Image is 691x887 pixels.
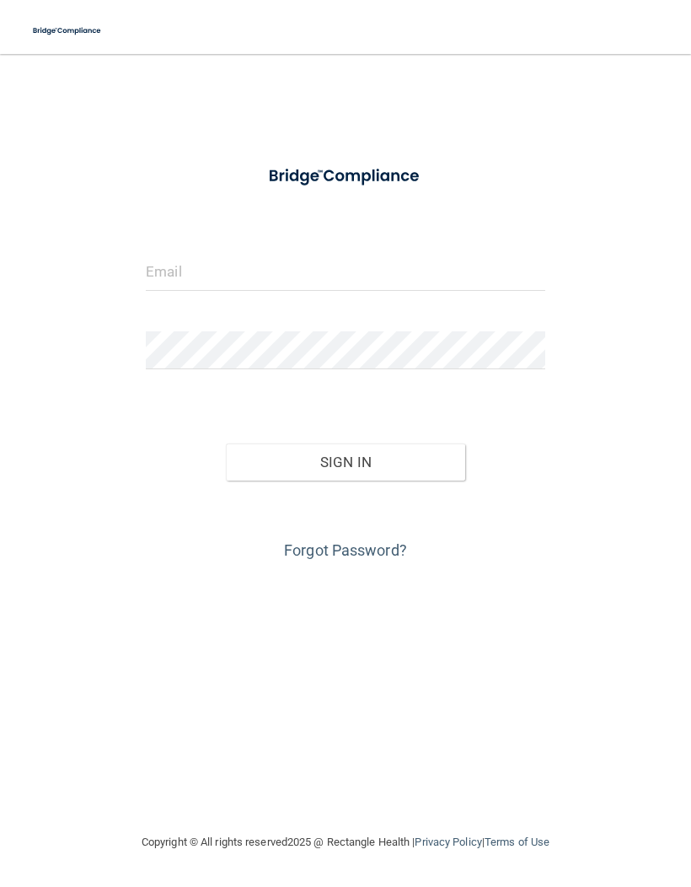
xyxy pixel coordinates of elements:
[25,13,110,48] img: bridge_compliance_login_screen.278c3ca4.svg
[415,836,481,848] a: Privacy Policy
[252,155,439,197] img: bridge_compliance_login_screen.278c3ca4.svg
[226,443,465,481] button: Sign In
[485,836,549,848] a: Terms of Use
[146,253,545,291] input: Email
[38,815,653,869] div: Copyright © All rights reserved 2025 @ Rectangle Health | |
[284,541,407,559] a: Forgot Password?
